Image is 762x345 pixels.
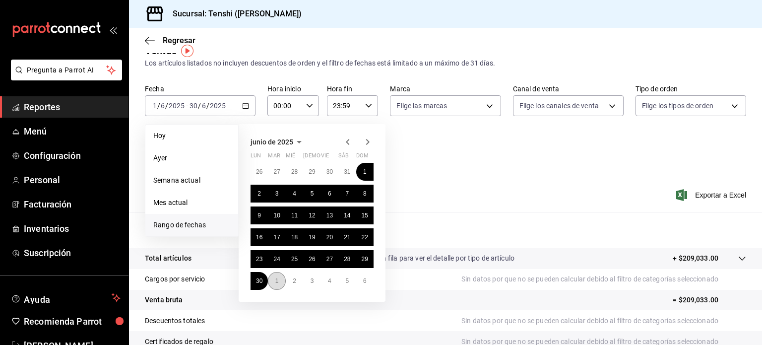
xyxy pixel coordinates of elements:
abbr: 5 de junio de 2025 [311,190,314,197]
button: 23 de junio de 2025 [251,250,268,268]
span: Mes actual [153,198,230,208]
button: 3 de julio de 2025 [303,272,320,290]
button: 31 de mayo de 2025 [338,163,356,181]
button: 19 de junio de 2025 [303,228,320,246]
p: Sin datos por que no se pueden calcular debido al filtro de categorías seleccionado [461,316,746,326]
button: 16 de junio de 2025 [251,228,268,246]
abbr: lunes [251,152,261,163]
button: 29 de mayo de 2025 [303,163,320,181]
abbr: 28 de junio de 2025 [344,256,350,263]
a: Pregunta a Parrot AI [7,72,122,82]
button: 3 de junio de 2025 [268,185,285,203]
abbr: 11 de junio de 2025 [291,212,298,219]
button: 12 de junio de 2025 [303,207,320,224]
abbr: 6 de junio de 2025 [328,190,331,197]
input: -- [160,102,165,110]
span: - [186,102,188,110]
label: Hora fin [327,85,379,92]
button: 2 de julio de 2025 [286,272,303,290]
abbr: 8 de junio de 2025 [363,190,367,197]
button: 20 de junio de 2025 [321,228,338,246]
span: Suscripción [24,246,121,260]
span: Regresar [163,36,195,45]
span: / [157,102,160,110]
abbr: 3 de junio de 2025 [275,190,279,197]
div: Los artículos listados no incluyen descuentos de orden y el filtro de fechas está limitado a un m... [145,58,746,69]
button: 30 de mayo de 2025 [321,163,338,181]
button: 26 de junio de 2025 [303,250,320,268]
abbr: 7 de junio de 2025 [345,190,349,197]
abbr: 29 de junio de 2025 [362,256,368,263]
abbr: 29 de mayo de 2025 [309,168,315,175]
p: Da clic en la fila para ver el detalle por tipo de artículo [350,253,514,264]
button: 7 de junio de 2025 [338,185,356,203]
abbr: 9 de junio de 2025 [257,212,261,219]
abbr: 30 de junio de 2025 [256,277,262,284]
label: Canal de venta [513,85,624,92]
span: Inventarios [24,222,121,235]
button: 24 de junio de 2025 [268,250,285,268]
p: Venta bruta [145,295,183,305]
button: 4 de junio de 2025 [286,185,303,203]
abbr: 21 de junio de 2025 [344,234,350,241]
button: 5 de junio de 2025 [303,185,320,203]
button: 11 de junio de 2025 [286,207,303,224]
span: junio de 2025 [251,138,293,146]
abbr: sábado [338,152,349,163]
button: junio de 2025 [251,136,305,148]
abbr: 15 de junio de 2025 [362,212,368,219]
span: Semana actual [153,175,230,186]
span: Recomienda Parrot [24,315,121,328]
img: Tooltip marker [181,45,193,57]
abbr: 16 de junio de 2025 [256,234,262,241]
p: Sin datos por que no se pueden calcular debido al filtro de categorías seleccionado [461,274,746,284]
abbr: 27 de junio de 2025 [326,256,333,263]
button: 30 de junio de 2025 [251,272,268,290]
input: ---- [209,102,226,110]
abbr: 26 de junio de 2025 [309,256,315,263]
span: / [165,102,168,110]
button: 5 de julio de 2025 [338,272,356,290]
abbr: 25 de junio de 2025 [291,256,298,263]
abbr: 6 de julio de 2025 [363,277,367,284]
abbr: 12 de junio de 2025 [309,212,315,219]
button: 8 de junio de 2025 [356,185,374,203]
button: 27 de mayo de 2025 [268,163,285,181]
input: -- [201,102,206,110]
button: 17 de junio de 2025 [268,228,285,246]
abbr: 4 de julio de 2025 [328,277,331,284]
abbr: 26 de mayo de 2025 [256,168,262,175]
span: Personal [24,173,121,187]
abbr: 3 de julio de 2025 [311,277,314,284]
button: 28 de mayo de 2025 [286,163,303,181]
abbr: 14 de junio de 2025 [344,212,350,219]
button: 10 de junio de 2025 [268,207,285,224]
span: Configuración [24,149,121,162]
button: 28 de junio de 2025 [338,250,356,268]
input: ---- [168,102,185,110]
button: 1 de julio de 2025 [268,272,285,290]
span: Exportar a Excel [678,189,746,201]
button: 15 de junio de 2025 [356,207,374,224]
button: 25 de junio de 2025 [286,250,303,268]
abbr: miércoles [286,152,295,163]
p: = $209,033.00 [673,295,746,305]
abbr: 1 de julio de 2025 [275,277,279,284]
span: Pregunta a Parrot AI [27,65,107,75]
span: Facturación [24,198,121,211]
span: Elige las marcas [396,101,447,111]
abbr: viernes [321,152,329,163]
abbr: 1 de junio de 2025 [363,168,367,175]
span: Elige los canales de venta [519,101,599,111]
abbr: 4 de junio de 2025 [293,190,296,197]
button: Regresar [145,36,195,45]
abbr: 20 de junio de 2025 [326,234,333,241]
button: open_drawer_menu [109,26,117,34]
button: Pregunta a Parrot AI [11,60,122,80]
abbr: 10 de junio de 2025 [273,212,280,219]
button: 4 de julio de 2025 [321,272,338,290]
span: Ayuda [24,292,108,304]
button: 26 de mayo de 2025 [251,163,268,181]
p: Total artículos [145,253,191,264]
